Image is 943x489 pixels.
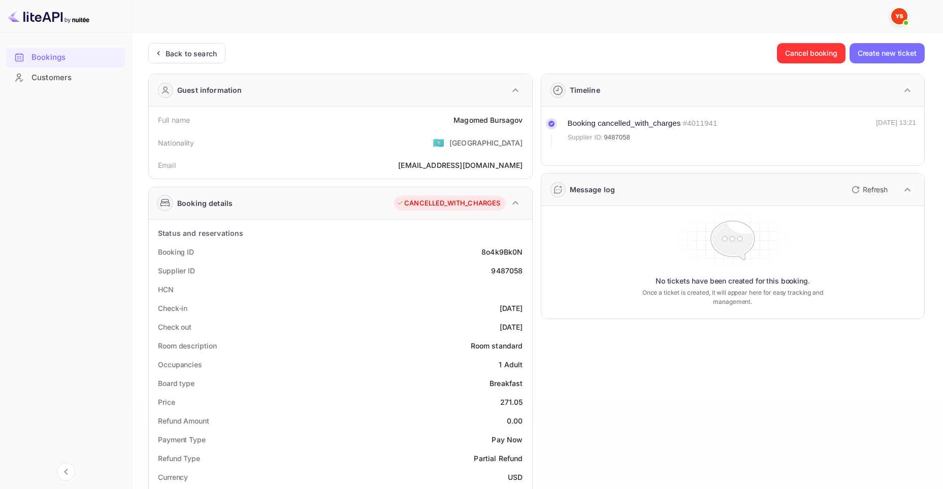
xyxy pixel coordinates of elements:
[158,340,216,351] div: Room description
[491,265,523,276] div: 9487058
[471,340,523,351] div: Room standard
[568,132,603,143] span: Supplier ID:
[158,472,188,482] div: Currency
[158,415,209,426] div: Refund Amount
[500,322,523,332] div: [DATE]
[656,276,810,286] p: No tickets have been created for this booking.
[158,284,174,295] div: HCN
[570,85,600,95] div: Timeline
[876,118,916,147] div: [DATE] 13:21
[891,8,907,24] img: Yandex Support
[449,137,523,148] div: [GEOGRAPHIC_DATA]
[492,434,523,445] div: Pay Now
[31,52,120,63] div: Bookings
[481,247,523,257] div: 8o4k9Bk0N
[158,247,194,257] div: Booking ID
[158,137,194,148] div: Nationality
[158,115,190,125] div: Full name
[453,115,523,125] div: Magomed Bursagov
[31,72,120,84] div: Customers
[6,68,125,88] div: Customers
[397,198,500,208] div: CANCELLED_WITH_CHARGES
[568,118,681,129] div: Booking cancelled_with_charges
[57,463,75,481] button: Collapse navigation
[777,43,846,63] button: Cancel booking
[630,288,836,306] p: Once a ticket is created, it will appear here for easy tracking and management.
[158,397,175,407] div: Price
[158,359,202,370] div: Occupancies
[158,453,200,464] div: Refund Type
[490,378,523,389] div: Breakfast
[6,68,125,87] a: Customers
[158,265,195,276] div: Supplier ID
[499,359,523,370] div: 1 Adult
[433,133,444,152] span: United States
[508,472,523,482] div: USD
[570,184,615,195] div: Message log
[863,184,888,195] p: Refresh
[166,48,217,59] div: Back to search
[507,415,523,426] div: 0.00
[683,118,718,129] div: # 4011941
[398,160,523,170] div: [EMAIL_ADDRESS][DOMAIN_NAME]
[500,303,523,313] div: [DATE]
[158,434,206,445] div: Payment Type
[158,160,176,170] div: Email
[158,228,243,238] div: Status and reservations
[158,378,194,389] div: Board type
[8,8,89,24] img: LiteAPI logo
[604,132,630,143] span: 9487058
[6,48,125,66] a: Bookings
[158,322,191,332] div: Check out
[6,48,125,67] div: Bookings
[177,85,242,95] div: Guest information
[158,303,187,313] div: Check-in
[500,397,523,407] div: 271.05
[177,198,233,208] div: Booking details
[846,182,892,198] button: Refresh
[850,43,925,63] button: Create new ticket
[474,453,523,464] div: Partial Refund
